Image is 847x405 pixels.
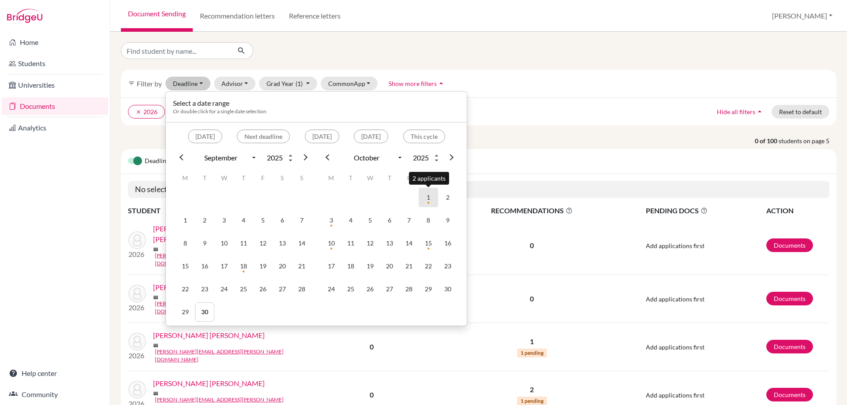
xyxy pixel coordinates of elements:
[234,256,253,276] td: 18
[440,240,624,251] p: 0
[7,9,42,23] img: Bridge-U
[153,378,265,389] a: [PERSON_NAME] [PERSON_NAME]
[341,256,360,276] td: 18
[438,188,457,207] td: 2
[438,279,457,299] td: 30
[153,247,158,252] span: mail
[341,279,360,299] td: 25
[195,302,214,322] td: 30
[273,168,292,188] th: S
[173,99,266,107] h6: Select a date range
[419,279,438,299] td: 29
[237,130,290,143] button: Next deadline
[646,242,705,249] span: Add applications first
[292,211,311,230] td: 7
[403,130,445,143] button: This cycle
[128,249,146,260] p: 2026
[440,336,624,347] p: 1
[121,42,230,59] input: Find student by name...
[646,295,705,303] span: Add applications first
[399,279,419,299] td: 28
[128,181,829,198] h5: No selected deadline
[176,279,195,299] td: 22
[440,205,624,216] span: RECOMMENDATIONS
[292,168,311,188] th: S
[214,211,234,230] td: 3
[341,168,360,188] th: T
[438,234,457,253] td: 16
[322,234,341,253] td: 10
[419,234,438,253] td: 15
[253,279,273,299] td: 26
[128,333,146,350] img: Rubio Mora, Jose Adolfo
[341,234,360,253] td: 11
[128,381,146,398] img: Ruiz de Castilla Párraga, Carlos Enrique
[2,97,108,115] a: Documents
[709,105,772,119] button: Hide all filtersarrow_drop_up
[360,211,380,230] td: 5
[2,364,108,382] a: Help center
[165,77,210,90] button: Deadline
[380,234,399,253] td: 13
[755,136,779,145] strong: 0 of 100
[292,279,311,299] td: 28
[273,234,292,253] td: 13
[438,211,457,230] td: 9
[370,390,374,399] b: 0
[253,168,273,188] th: F
[409,172,449,185] div: 2 applicants
[214,234,234,253] td: 10
[381,77,453,90] button: Show more filtersarrow_drop_up
[772,105,829,119] button: Reset to default
[389,80,437,87] span: Show more filters
[153,330,265,341] a: [PERSON_NAME] [PERSON_NAME]
[717,108,755,115] span: Hide all filters
[399,211,419,230] td: 7
[755,107,764,116] i: arrow_drop_up
[360,234,380,253] td: 12
[137,79,162,88] span: Filter by
[155,300,311,316] a: [PERSON_NAME][EMAIL_ADDRESS][PERSON_NAME][DOMAIN_NAME]
[354,130,388,143] button: [DATE]
[234,234,253,253] td: 11
[517,349,547,357] span: 1 pending
[253,234,273,253] td: 12
[214,168,234,188] th: W
[419,211,438,230] td: 8
[165,91,467,326] div: Deadline
[273,256,292,276] td: 20
[646,343,705,351] span: Add applications first
[766,238,813,252] a: Documents
[399,168,419,188] th: F
[273,279,292,299] td: 27
[128,350,146,361] p: 2026
[195,211,214,230] td: 2
[440,294,624,304] p: 0
[176,302,195,322] td: 29
[779,136,836,145] span: students on page 5
[176,256,195,276] td: 15
[766,292,813,305] a: Documents
[341,211,360,230] td: 4
[322,279,341,299] td: 24
[322,211,341,230] td: 3
[155,348,311,364] a: [PERSON_NAME][EMAIL_ADDRESS][PERSON_NAME][DOMAIN_NAME]
[145,156,198,167] span: Deadline view is on
[195,168,214,188] th: T
[273,211,292,230] td: 6
[292,256,311,276] td: 21
[188,130,222,143] button: [DATE]
[321,77,378,90] button: CommonApp
[135,109,142,115] i: clear
[128,105,165,119] button: clear2026
[437,79,446,88] i: arrow_drop_up
[173,108,266,115] span: Or double click for a single date selection
[214,77,256,90] button: Advisor
[766,388,813,401] a: Documents
[766,340,813,353] a: Documents
[153,282,265,293] a: [PERSON_NAME] [PERSON_NAME]
[766,205,829,216] th: ACTION
[128,80,135,87] i: filter_list
[153,295,158,300] span: mail
[253,211,273,230] td: 5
